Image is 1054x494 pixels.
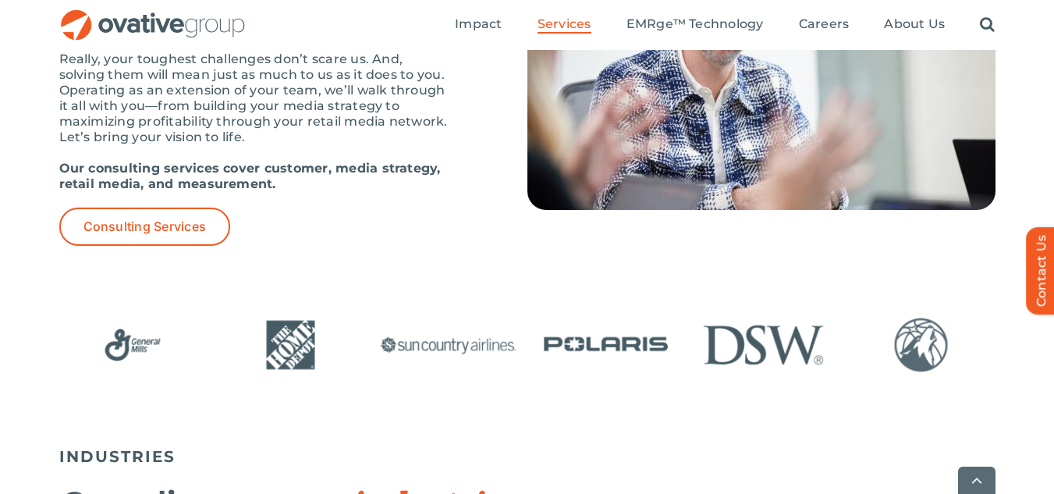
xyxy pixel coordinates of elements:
[884,16,945,34] a: About Us
[538,16,591,34] a: Services
[59,52,449,145] p: Really, your toughest challenges don’t scare us. And, solving them will mean just as much to us a...
[59,447,995,466] h5: INDUSTRIES
[532,315,680,378] div: 10 / 24
[626,16,764,32] span: EMRge™ Technology
[799,16,850,34] a: Careers
[626,16,764,34] a: EMRge™ Technology
[884,16,945,32] span: About Us
[847,315,995,378] div: 12 / 24
[980,16,995,34] a: Search
[83,219,207,234] span: Consulting Services
[59,208,231,246] a: Consulting Services
[59,8,247,23] a: OG_Full_horizontal_RGB
[217,315,364,378] div: 8 / 24
[455,16,502,34] a: Impact
[690,315,837,378] div: 11 / 24
[374,315,522,378] div: 9 / 24
[455,16,502,32] span: Impact
[799,16,850,32] span: Careers
[538,16,591,32] span: Services
[59,161,441,191] strong: Our consulting services cover customer, media strategy, retail media, and measurement.
[59,315,206,378] div: 7 / 24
